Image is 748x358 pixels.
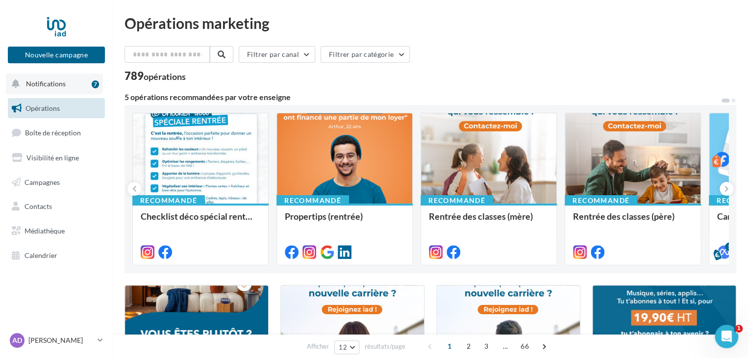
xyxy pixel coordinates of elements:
[442,338,457,354] span: 1
[429,211,549,231] div: Rentrée des classes (mère)
[6,122,107,143] a: Boîte de réception
[715,325,738,348] iframe: Intercom live chat
[25,227,65,235] span: Médiathèque
[321,46,410,63] button: Filtrer par catégorie
[334,340,359,354] button: 12
[6,221,107,241] a: Médiathèque
[517,338,533,354] span: 66
[125,93,721,101] div: 5 opérations recommandées par votre enseigne
[6,245,107,266] a: Calendrier
[339,343,347,351] span: 12
[573,211,693,231] div: Rentrée des classes (père)
[25,178,60,186] span: Campagnes
[144,72,186,81] div: opérations
[6,172,107,193] a: Campagnes
[276,195,349,206] div: Recommandé
[725,242,734,251] div: 5
[12,335,22,345] span: AD
[6,98,107,119] a: Opérations
[28,335,94,345] p: [PERSON_NAME]
[25,202,52,210] span: Contacts
[25,251,57,259] span: Calendrier
[125,71,186,81] div: 789
[26,153,79,162] span: Visibilité en ligne
[141,211,260,231] div: Checklist déco spécial rentrée
[6,148,107,168] a: Visibilité en ligne
[565,195,637,206] div: Recommandé
[285,211,404,231] div: Propertips (rentrée)
[735,325,743,332] span: 1
[26,79,66,88] span: Notifications
[461,338,476,354] span: 2
[8,331,105,350] a: AD [PERSON_NAME]
[307,342,329,351] span: Afficher
[365,342,405,351] span: résultats/page
[25,128,81,137] span: Boîte de réception
[498,338,513,354] span: ...
[125,16,736,30] div: Opérations marketing
[6,74,103,94] button: Notifications 7
[239,46,315,63] button: Filtrer par canal
[92,80,99,88] div: 7
[8,47,105,63] button: Nouvelle campagne
[478,338,494,354] span: 3
[421,195,493,206] div: Recommandé
[6,196,107,217] a: Contacts
[132,195,205,206] div: Recommandé
[25,104,60,112] span: Opérations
